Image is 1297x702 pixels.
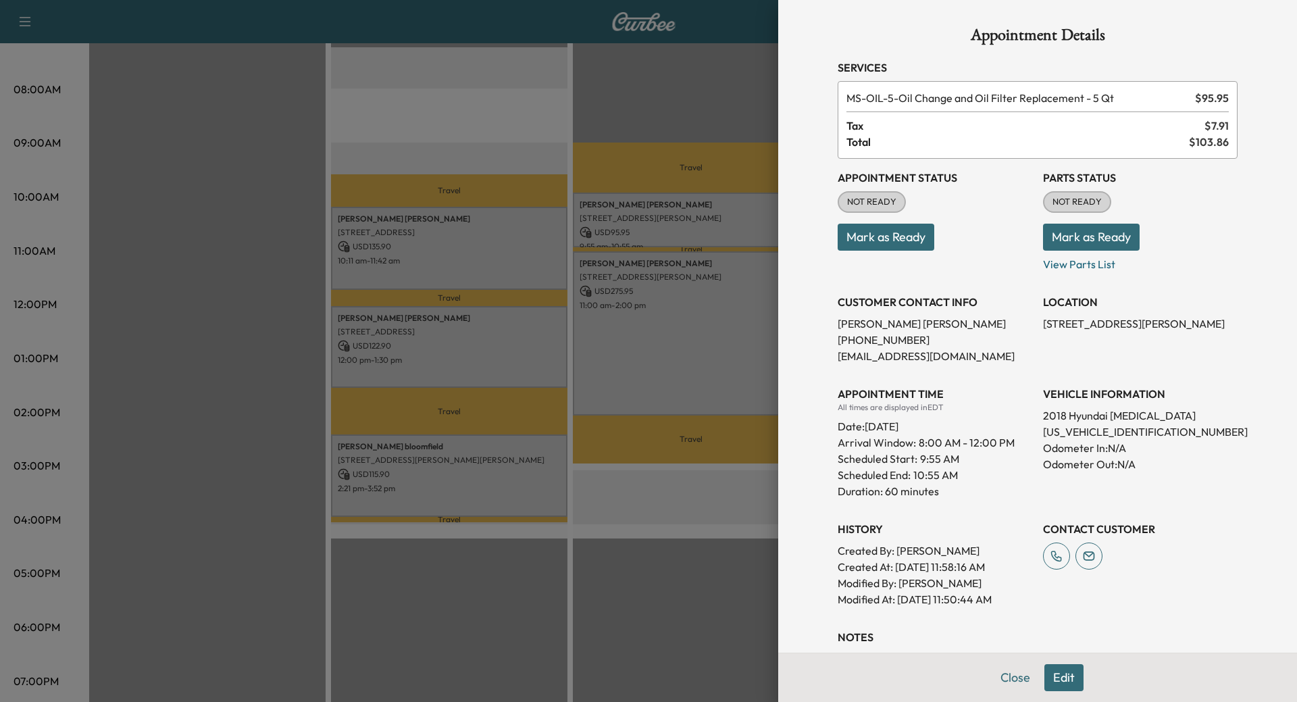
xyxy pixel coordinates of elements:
[1044,664,1084,691] button: Edit
[1204,118,1229,134] span: $ 7.91
[838,316,1032,332] p: [PERSON_NAME] [PERSON_NAME]
[1043,456,1238,472] p: Odometer Out: N/A
[1043,440,1238,456] p: Odometer In: N/A
[913,467,958,483] p: 10:55 AM
[838,575,1032,591] p: Modified By : [PERSON_NAME]
[838,59,1238,76] h3: Services
[838,543,1032,559] p: Created By : [PERSON_NAME]
[992,664,1039,691] button: Close
[838,348,1032,364] p: [EMAIL_ADDRESS][DOMAIN_NAME]
[838,521,1032,537] h3: History
[920,451,959,467] p: 9:55 AM
[838,224,934,251] button: Mark as Ready
[838,386,1032,402] h3: APPOINTMENT TIME
[1189,134,1229,150] span: $ 103.86
[838,467,911,483] p: Scheduled End:
[838,27,1238,49] h1: Appointment Details
[838,434,1032,451] p: Arrival Window:
[838,332,1032,348] p: [PHONE_NUMBER]
[1043,316,1238,332] p: [STREET_ADDRESS][PERSON_NAME]
[838,651,1238,661] div: No notes
[838,559,1032,575] p: Created At : [DATE] 11:58:16 AM
[846,90,1190,106] span: Oil Change and Oil Filter Replacement - 5 Qt
[838,629,1238,645] h3: NOTES
[1043,424,1238,440] p: [US_VEHICLE_IDENTIFICATION_NUMBER]
[1043,521,1238,537] h3: CONTACT CUSTOMER
[1044,195,1110,209] span: NOT READY
[839,195,905,209] span: NOT READY
[838,483,1032,499] p: Duration: 60 minutes
[838,451,917,467] p: Scheduled Start:
[838,170,1032,186] h3: Appointment Status
[1195,90,1229,106] span: $ 95.95
[1043,407,1238,424] p: 2018 Hyundai [MEDICAL_DATA]
[1043,224,1140,251] button: Mark as Ready
[838,402,1032,413] div: All times are displayed in EDT
[1043,294,1238,310] h3: LOCATION
[838,591,1032,607] p: Modified At : [DATE] 11:50:44 AM
[919,434,1015,451] span: 8:00 AM - 12:00 PM
[838,413,1032,434] div: Date: [DATE]
[1043,251,1238,272] p: View Parts List
[1043,170,1238,186] h3: Parts Status
[846,134,1189,150] span: Total
[846,118,1204,134] span: Tax
[1043,386,1238,402] h3: VEHICLE INFORMATION
[838,294,1032,310] h3: CUSTOMER CONTACT INFO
